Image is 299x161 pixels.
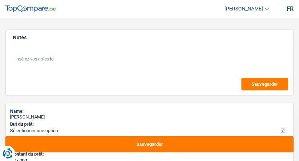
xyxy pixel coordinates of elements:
[5,136,294,152] button: Sauvegarder
[241,78,288,90] button: Sauvegarder
[5,5,56,13] img: TopCompare Logo
[10,121,287,127] label: But du prêt:
[252,82,278,86] span: Sauvegarder
[219,3,269,15] a: [PERSON_NAME]
[13,35,286,41] h5: Notes
[10,108,289,114] div: Name:
[225,6,263,12] span: [PERSON_NAME]
[10,151,287,157] label: Montant du prêt:
[287,5,294,12] div: fr
[10,114,289,120] div: [PERSON_NAME]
